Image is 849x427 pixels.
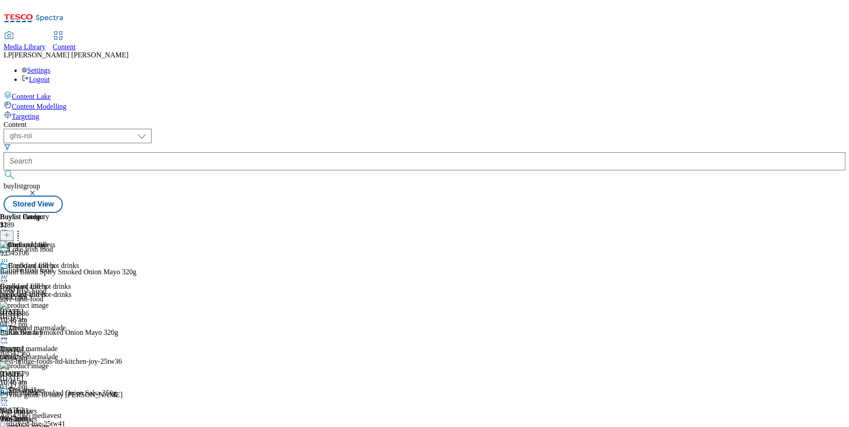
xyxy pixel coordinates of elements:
[4,51,12,59] span: LP
[12,51,129,59] span: [PERSON_NAME] [PERSON_NAME]
[4,196,63,213] button: Stored View
[12,113,39,120] span: Targeting
[4,182,40,190] span: buylistgroup
[4,32,46,51] a: Media Library
[4,143,11,150] svg: Search Filters
[53,32,76,51] a: Content
[4,43,46,51] span: Media Library
[12,93,51,100] span: Content Lake
[4,152,845,170] input: Search
[53,43,76,51] span: Content
[4,91,845,101] a: Content Lake
[22,75,50,83] a: Logout
[22,66,51,74] a: Settings
[12,103,66,110] span: Content Modelling
[4,121,845,129] div: Content
[4,111,845,121] a: Targeting
[4,101,845,111] a: Content Modelling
